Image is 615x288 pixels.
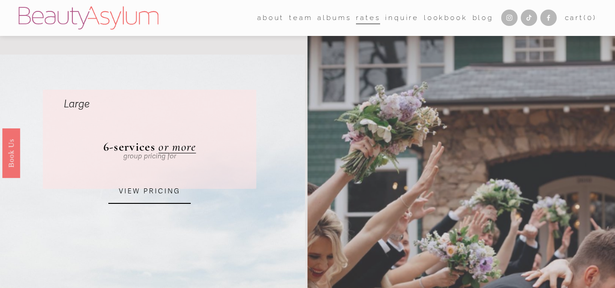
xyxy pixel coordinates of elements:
a: VIEW PRICING [108,179,190,204]
a: Instagram [501,10,518,26]
a: Blog [473,11,493,25]
span: 0 [587,14,593,22]
span: about [257,12,284,25]
a: Cart(0) [565,12,597,25]
a: Inquire [385,11,419,25]
a: albums [317,11,351,25]
strong: 6-services [103,139,155,154]
span: team [289,12,312,25]
a: folder dropdown [257,11,284,25]
img: Beauty Asylum | Bridal Hair &amp; Makeup Charlotte &amp; Atlanta [19,6,158,30]
a: Facebook [540,10,557,26]
a: or more [158,139,196,154]
em: group pricing for [123,152,176,160]
a: TikTok [521,10,537,26]
a: Rates [356,11,380,25]
a: Book Us [2,128,20,177]
span: ( ) [584,14,597,22]
em: Large [64,97,90,111]
a: Lookbook [424,11,468,25]
a: folder dropdown [289,11,312,25]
